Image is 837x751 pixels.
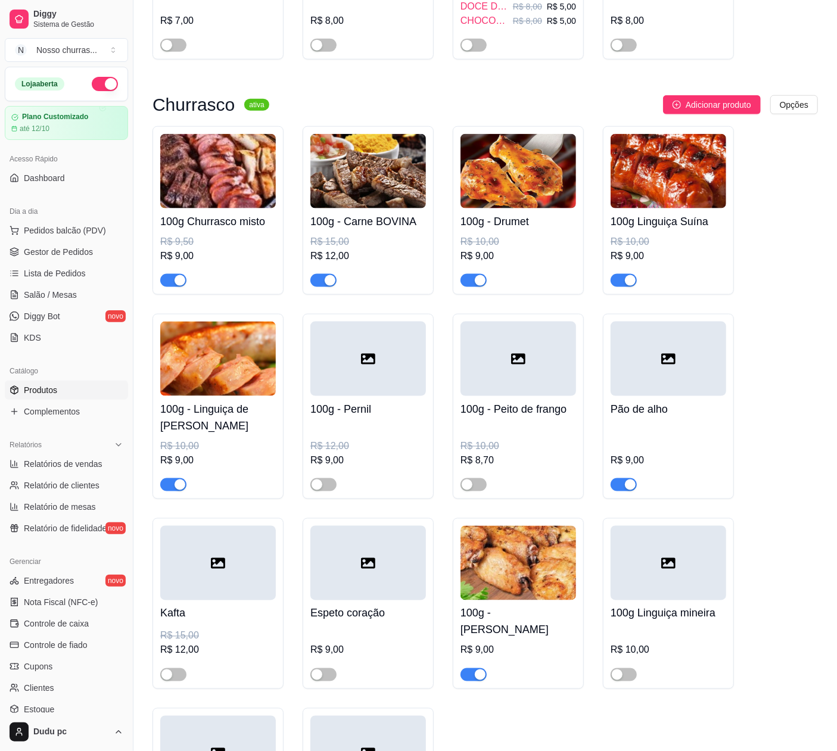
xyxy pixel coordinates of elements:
[310,453,426,468] div: R$ 9,00
[611,643,726,657] div: R$ 10,00
[20,124,49,133] article: até 12/10
[92,77,118,91] button: Alterar Status
[24,522,107,534] span: Relatório de fidelidade
[160,453,276,468] div: R$ 9,00
[5,362,128,381] div: Catálogo
[310,134,426,208] img: product-image
[24,267,86,279] span: Lista de Pedidos
[33,727,109,737] span: Dudu pc
[611,249,726,263] div: R$ 9,00
[160,401,276,434] h4: 100g - Linguiça de [PERSON_NAME]
[15,44,27,56] span: N
[310,213,426,230] h4: 100g - Carne BOVINA
[5,264,128,283] a: Lista de Pedidos
[5,202,128,221] div: Dia a dia
[460,134,576,208] img: product-image
[24,682,54,694] span: Clientes
[310,439,426,453] div: R$ 12,00
[5,593,128,612] a: Nota Fiscal (NFC-e)
[460,235,576,249] div: R$ 10,00
[24,479,99,491] span: Relatório de clientes
[24,384,57,396] span: Produtos
[460,605,576,638] h4: 100g - [PERSON_NAME]
[24,458,102,470] span: Relatórios de vendas
[310,643,426,657] div: R$ 9,00
[460,14,511,28] span: CHOCOLATE
[611,14,726,28] div: R$ 8,00
[5,552,128,571] div: Gerenciar
[460,401,576,417] h4: 100g - Peito de frango
[547,1,576,13] p: R$ 5,00
[513,15,542,27] p: R$ 8,00
[673,101,681,109] span: plus-circle
[22,113,88,121] article: Plano Customizado
[24,246,93,258] span: Gestor de Pedidos
[5,169,128,188] a: Dashboard
[780,98,808,111] span: Opções
[310,401,426,417] h4: 100g - Pernil
[24,501,96,513] span: Relatório de mesas
[153,98,235,112] h3: Churrasco
[5,718,128,746] button: Dudu pc
[611,453,726,468] div: R$ 9,00
[611,605,726,622] h4: 100g Linguiça mineira
[160,134,276,208] img: product-image
[310,249,426,263] div: R$ 12,00
[160,235,276,249] div: R$ 9,50
[5,476,128,495] a: Relatório de clientes
[244,99,269,111] sup: ativa
[310,605,426,622] h4: Espeto coração
[5,519,128,538] a: Relatório de fidelidadenovo
[513,1,542,13] p: R$ 8,00
[24,639,88,651] span: Controle de fiado
[5,38,128,62] button: Select a team
[5,614,128,633] a: Controle de caixa
[10,440,42,450] span: Relatórios
[460,439,576,453] div: R$ 10,00
[5,149,128,169] div: Acesso Rápido
[24,575,74,587] span: Entregadores
[5,307,128,326] a: Diggy Botnovo
[5,242,128,261] a: Gestor de Pedidos
[160,322,276,396] img: product-image
[547,15,576,27] p: R$ 5,00
[5,657,128,676] a: Cupons
[24,618,89,630] span: Controle de caixa
[5,5,128,33] a: DiggySistema de Gestão
[160,14,276,28] div: R$ 7,00
[160,439,276,453] div: R$ 10,00
[460,643,576,657] div: R$ 9,00
[24,225,106,236] span: Pedidos balcão (PDV)
[24,596,98,608] span: Nota Fiscal (NFC-e)
[5,328,128,347] a: KDS
[160,249,276,263] div: R$ 9,00
[5,221,128,240] button: Pedidos balcão (PDV)
[611,134,726,208] img: product-image
[160,629,276,643] div: R$ 15,00
[663,95,761,114] button: Adicionar produto
[5,454,128,473] a: Relatórios de vendas
[770,95,818,114] button: Opções
[460,213,576,230] h4: 100g - Drumet
[24,332,41,344] span: KDS
[686,98,751,111] span: Adicionar produto
[460,526,576,600] img: product-image
[5,700,128,719] a: Estoque
[24,660,52,672] span: Cupons
[5,571,128,590] a: Entregadoresnovo
[5,402,128,421] a: Complementos
[460,453,576,468] div: R$ 8,70
[310,235,426,249] div: R$ 15,00
[24,289,77,301] span: Salão / Mesas
[5,381,128,400] a: Produtos
[36,44,97,56] div: Nosso churras ...
[160,605,276,622] h4: Kafta
[24,172,65,184] span: Dashboard
[5,285,128,304] a: Salão / Mesas
[24,310,60,322] span: Diggy Bot
[33,20,123,29] span: Sistema de Gestão
[5,497,128,516] a: Relatório de mesas
[5,678,128,697] a: Clientes
[611,235,726,249] div: R$ 10,00
[611,213,726,230] h4: 100g Linguiça Suína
